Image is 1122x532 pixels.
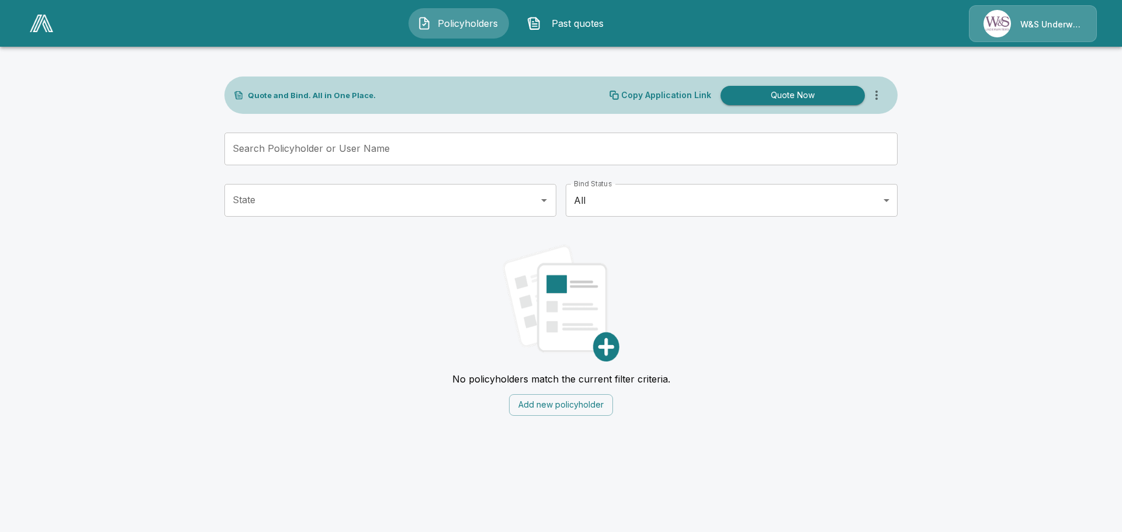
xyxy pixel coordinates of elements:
[509,394,613,416] button: Add new policyholder
[621,91,711,99] p: Copy Application Link
[436,16,500,30] span: Policyholders
[30,15,53,32] img: AA Logo
[566,184,898,217] div: All
[574,179,612,189] label: Bind Status
[509,398,613,410] a: Add new policyholder
[408,8,509,39] button: Policyholders IconPolicyholders
[527,16,541,30] img: Past quotes Icon
[417,16,431,30] img: Policyholders Icon
[716,86,865,105] a: Quote Now
[546,16,610,30] span: Past quotes
[248,92,376,99] p: Quote and Bind. All in One Place.
[536,192,552,208] button: Open
[452,373,670,385] p: No policyholders match the current filter criteria.
[518,8,619,39] button: Past quotes IconPast quotes
[721,86,865,105] button: Quote Now
[865,84,888,107] button: more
